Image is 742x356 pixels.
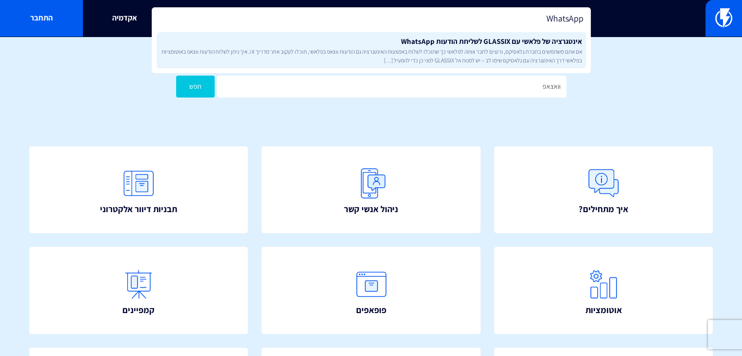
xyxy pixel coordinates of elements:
[585,304,622,316] span: אוטומציות
[122,304,155,316] span: קמפיינים
[261,247,480,334] a: פופאפים
[15,51,727,71] h1: איך אפשר לעזור?
[152,7,591,30] input: חיפוש מהיר...
[100,203,177,216] span: תבניות דיוור אלקטרוני
[494,146,713,234] a: איך מתחילים?
[29,247,248,334] a: קמפיינים
[160,47,582,64] span: אם אתם משתמשים בחברת גלאסיקס, ורוצים לחבר אותה לפלאשי כך שתוכלו לשלוח באמצעות האינטגרציה גם הודעו...
[494,247,713,334] a: אוטומציות
[356,304,386,316] span: פופאפים
[579,203,628,216] span: איך מתחילים?
[157,32,586,68] a: אינטגרציה של פלאשי עם GLASSIX לשליחת הודעות WhatsAppאם אתם משתמשים בחברת גלאסיקס, ורוצים לחבר אות...
[344,203,398,216] span: ניהול אנשי קשר
[261,146,480,234] a: ניהול אנשי קשר
[176,76,215,98] button: חפש
[29,146,248,234] a: תבניות דיוור אלקטרוני
[217,76,566,98] input: חיפוש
